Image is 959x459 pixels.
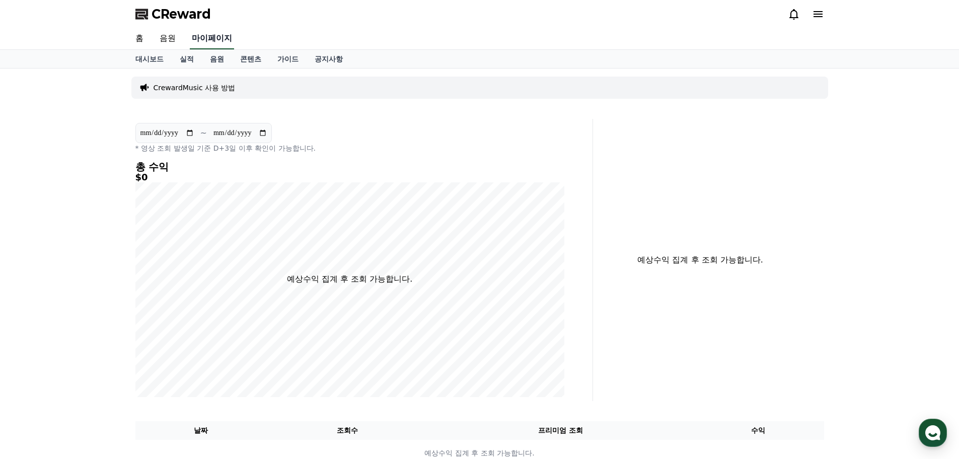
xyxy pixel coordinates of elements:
a: 실적 [172,50,202,68]
span: CReward [152,6,211,22]
a: 음원 [202,50,232,68]
a: 홈 [127,28,152,49]
a: 마이페이지 [190,28,234,49]
a: 홈 [3,319,66,345]
a: 가이드 [269,50,307,68]
a: 콘텐츠 [232,50,269,68]
a: 음원 [152,28,184,49]
p: ~ [200,127,207,139]
a: 공지사항 [307,50,351,68]
span: 대화 [92,335,104,343]
a: 대시보드 [127,50,172,68]
h4: 총 수익 [135,161,564,172]
a: 대화 [66,319,130,345]
a: 설정 [130,319,193,345]
th: 조회수 [266,421,428,440]
span: 설정 [156,335,168,343]
p: * 영상 조회 발생일 기준 D+3일 이후 확인이 가능합니다. [135,143,564,153]
th: 날짜 [135,421,267,440]
th: 프리미엄 조회 [428,421,693,440]
p: 예상수익 집계 후 조회 가능합니다. [601,254,800,266]
p: 예상수익 집계 후 조회 가능합니다. [287,273,412,285]
th: 수익 [693,421,824,440]
h5: $0 [135,172,564,182]
a: CrewardMusic 사용 방법 [154,83,236,93]
p: 예상수익 집계 후 조회 가능합니다. [136,448,824,458]
a: CReward [135,6,211,22]
span: 홈 [32,335,38,343]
